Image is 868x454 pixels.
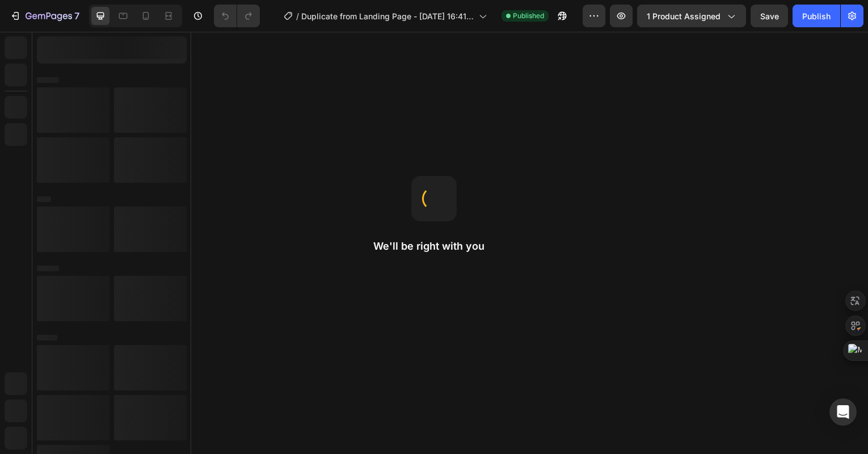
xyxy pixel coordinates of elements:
[647,10,720,22] span: 1 product assigned
[296,10,299,22] span: /
[751,5,788,27] button: Save
[5,5,85,27] button: 7
[802,10,831,22] div: Publish
[637,5,746,27] button: 1 product assigned
[74,9,79,23] p: 7
[301,10,474,22] span: Duplicate from Landing Page - [DATE] 16:41:44
[513,11,544,21] span: Published
[373,239,495,253] h2: We'll be right with you
[793,5,840,27] button: Publish
[214,5,260,27] div: Undo/Redo
[760,11,779,21] span: Save
[829,398,857,426] div: Open Intercom Messenger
